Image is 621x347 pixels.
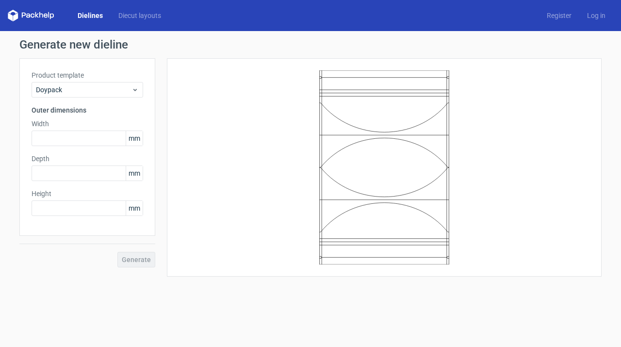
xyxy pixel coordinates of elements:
[70,11,111,20] a: Dielines
[126,201,143,215] span: mm
[32,119,143,129] label: Width
[32,154,143,164] label: Depth
[111,11,169,20] a: Diecut layouts
[32,105,143,115] h3: Outer dimensions
[19,39,602,50] h1: Generate new dieline
[579,11,613,20] a: Log in
[539,11,579,20] a: Register
[36,85,131,95] span: Doypack
[32,189,143,198] label: Height
[32,70,143,80] label: Product template
[126,166,143,181] span: mm
[126,131,143,146] span: mm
